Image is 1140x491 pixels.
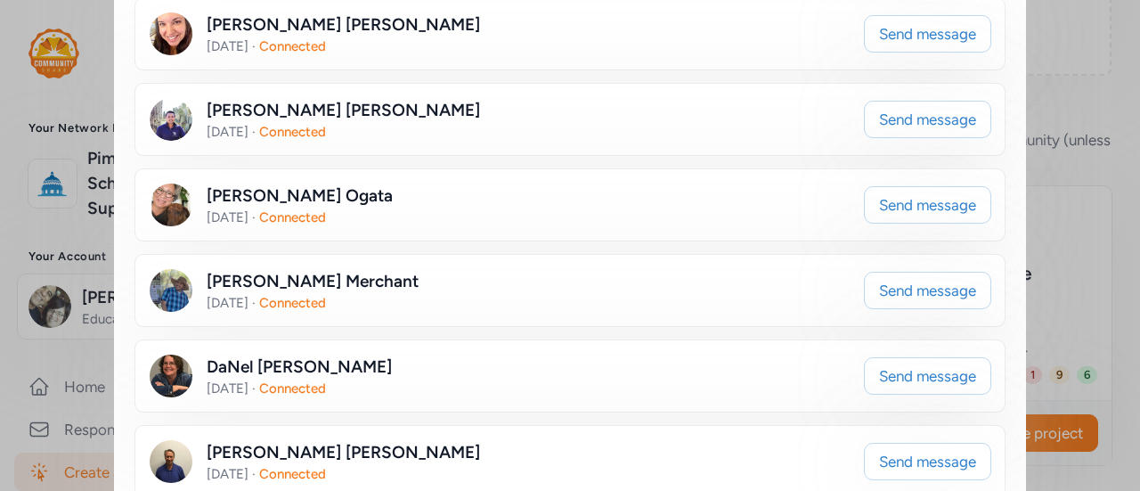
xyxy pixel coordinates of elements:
[252,38,256,54] span: ·
[150,355,192,397] img: Avatar
[207,381,248,397] span: [DATE]
[879,451,976,472] span: Send message
[864,101,991,138] button: Send message
[259,38,326,54] span: Connected
[150,440,192,483] img: Avatar
[879,365,976,387] span: Send message
[864,357,991,395] button: Send message
[864,272,991,309] button: Send message
[252,209,256,225] span: ·
[864,443,991,480] button: Send message
[259,209,326,225] span: Connected
[259,295,326,311] span: Connected
[207,38,248,54] span: [DATE]
[207,466,248,482] span: [DATE]
[864,186,991,224] button: Send message
[150,184,192,226] img: Avatar
[207,269,419,294] div: [PERSON_NAME] Merchant
[259,466,326,482] span: Connected
[879,109,976,130] span: Send message
[207,184,393,209] div: [PERSON_NAME] Ogata
[207,295,248,311] span: [DATE]
[252,381,256,397] span: ·
[252,124,256,140] span: ·
[259,124,326,140] span: Connected
[864,15,991,53] button: Send message
[150,269,192,312] img: Avatar
[207,440,480,465] div: [PERSON_NAME] [PERSON_NAME]
[207,209,248,225] span: [DATE]
[879,23,976,45] span: Send message
[259,381,326,397] span: Connected
[150,12,192,55] img: Avatar
[879,280,976,301] span: Send message
[252,295,256,311] span: ·
[207,355,392,380] div: DaNel [PERSON_NAME]
[879,194,976,216] span: Send message
[252,466,256,482] span: ·
[207,124,248,140] span: [DATE]
[150,98,192,141] img: Avatar
[207,98,480,123] div: [PERSON_NAME] [PERSON_NAME]
[207,12,480,37] div: [PERSON_NAME] [PERSON_NAME]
